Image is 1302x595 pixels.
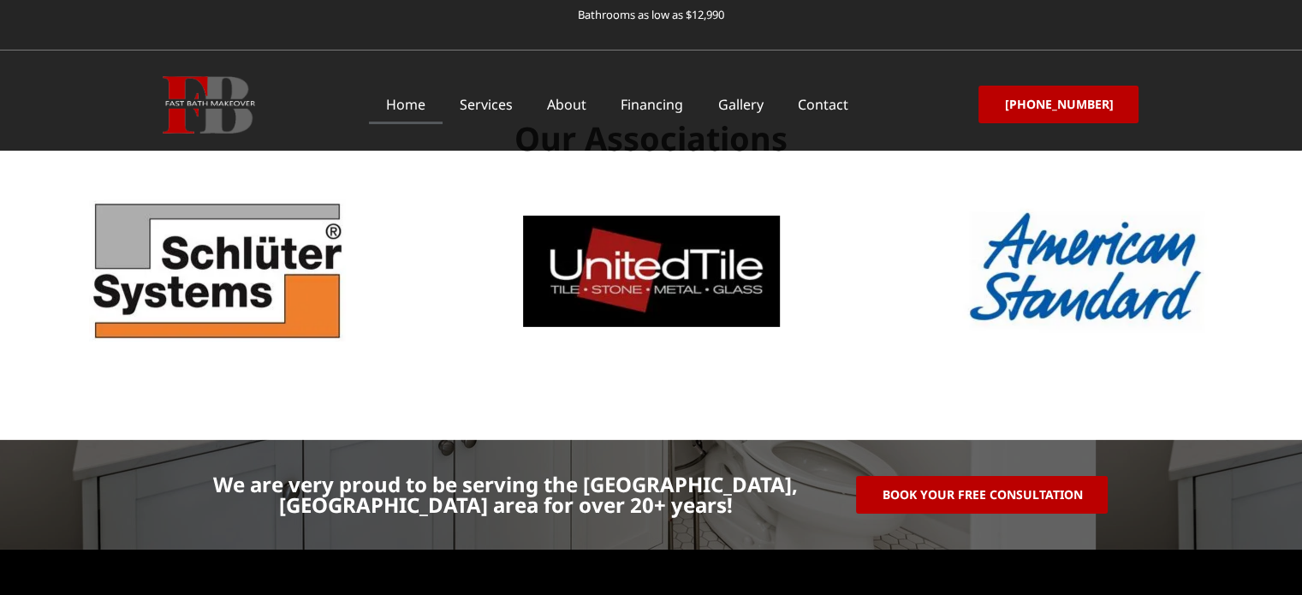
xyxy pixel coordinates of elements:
img: united-tile [523,216,780,327]
div: 1 / 5 [9,200,425,342]
div: 2 / 5 [443,216,859,327]
span: book your free consultation [882,489,1082,501]
div: 3 / 5 [877,175,1293,367]
a: Gallery [700,85,780,124]
a: Financing [603,85,700,124]
a: Contact [780,85,865,124]
a: [PHONE_NUMBER] [978,86,1139,123]
a: book your free consultation [856,476,1108,514]
img: schluter [89,200,346,342]
a: Services [443,85,530,124]
p: We are very proud to be serving the [GEOGRAPHIC_DATA], [GEOGRAPHIC_DATA] area for over 20+ years! [172,474,840,515]
span: [PHONE_NUMBER] [1004,98,1113,110]
div: Image Carousel [9,175,1293,367]
img: Fast Bath Makeover icon [163,76,255,134]
img: american_standard_logo-old [957,175,1214,367]
a: About [530,85,603,124]
a: Home [369,85,443,124]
